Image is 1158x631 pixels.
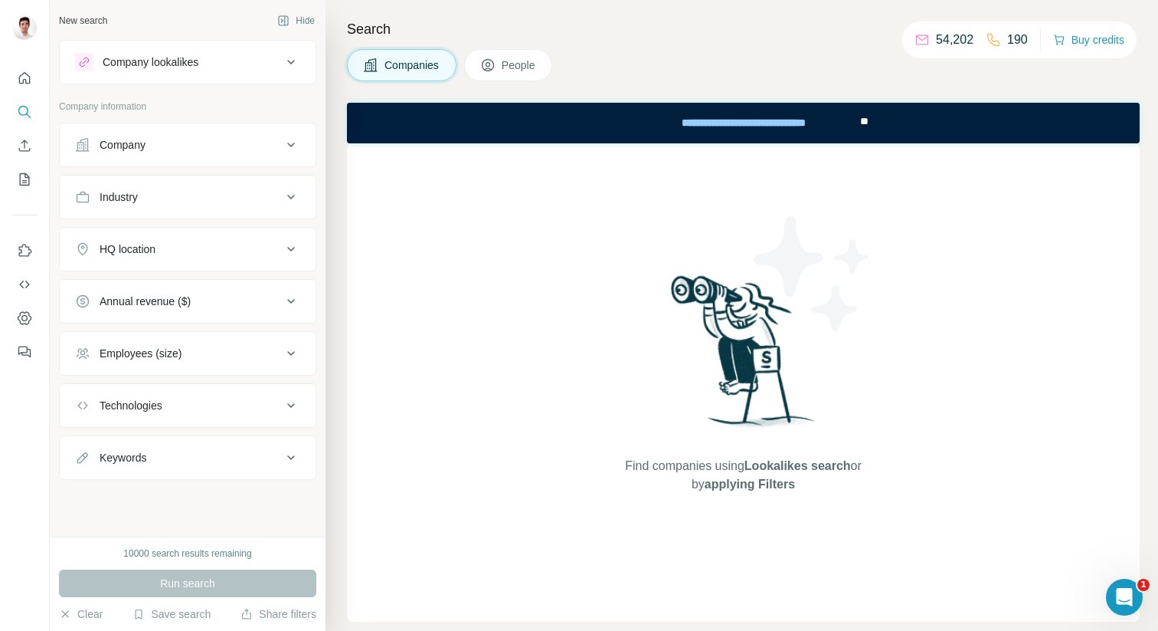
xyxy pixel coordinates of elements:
[60,387,316,424] button: Technologies
[60,127,316,163] button: Company
[12,237,37,265] button: Use Surfe on LinkedIn
[12,166,37,193] button: My lists
[1007,31,1028,49] p: 190
[100,137,146,153] div: Company
[59,100,316,113] p: Company information
[100,189,138,205] div: Industry
[620,457,865,494] span: Find companies using or by
[347,103,1140,143] iframe: Banner
[12,132,37,159] button: Enrich CSV
[12,98,37,126] button: Search
[60,335,316,372] button: Employees (size)
[100,450,146,465] div: Keywords
[664,271,823,442] img: Surfe Illustration - Woman searching with binoculars
[12,304,37,332] button: Dashboard
[744,205,882,343] img: Surfe Illustration - Stars
[347,18,1140,40] h4: Search
[267,9,325,32] button: Hide
[100,346,182,361] div: Employees (size)
[1106,579,1143,616] iframe: Intercom live chat
[12,15,37,40] img: Avatar
[1053,29,1124,51] button: Buy credits
[12,338,37,366] button: Feedback
[59,606,103,622] button: Clear
[60,439,316,476] button: Keywords
[103,54,198,70] div: Company lookalikes
[60,283,316,320] button: Annual revenue ($)
[1137,579,1150,591] span: 1
[12,271,37,298] button: Use Surfe API
[240,606,316,622] button: Share filters
[12,64,37,92] button: Quick start
[60,179,316,215] button: Industry
[60,231,316,268] button: HQ location
[123,547,251,560] div: 10000 search results remaining
[502,58,537,73] span: People
[60,44,316,81] button: Company lookalikes
[744,459,851,472] span: Lookalikes search
[705,478,795,491] span: applying Filters
[384,58,440,73] span: Companies
[100,242,155,257] div: HQ location
[132,606,211,622] button: Save search
[100,398,162,413] div: Technologies
[59,14,107,28] div: New search
[100,294,191,309] div: Annual revenue ($)
[936,31,973,49] p: 54,202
